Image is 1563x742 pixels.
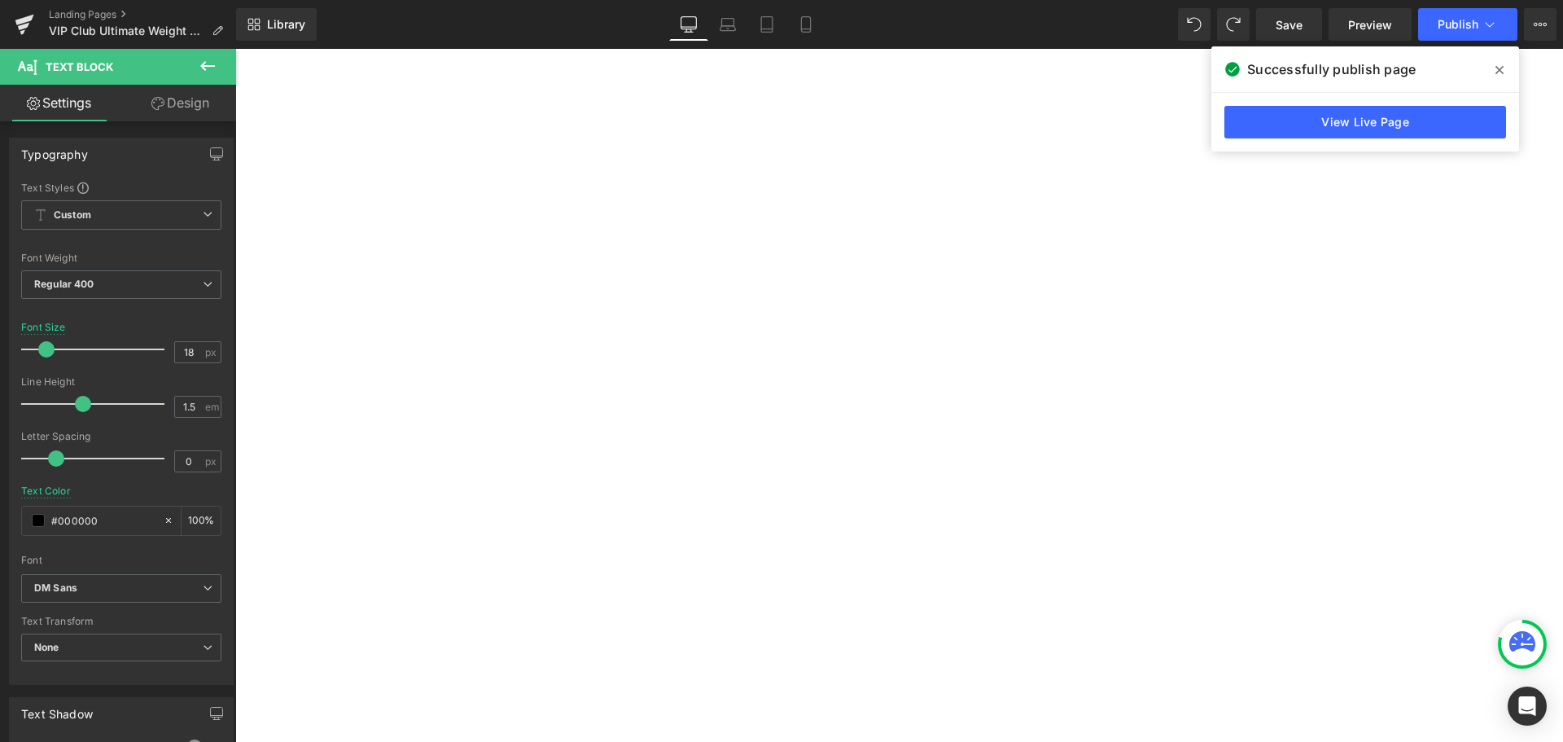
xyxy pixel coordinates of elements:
[205,402,219,412] span: em
[1418,8,1517,41] button: Publish
[46,60,113,73] span: Text Block
[1276,16,1302,33] span: Save
[205,456,219,467] span: px
[708,8,747,41] a: Laptop
[49,8,236,21] a: Landing Pages
[34,278,94,290] b: Regular 400
[236,8,317,41] a: New Library
[21,138,88,161] div: Typography
[1348,16,1392,33] span: Preview
[1508,687,1547,726] div: Open Intercom Messenger
[1524,8,1556,41] button: More
[54,209,91,222] b: Custom
[51,511,155,529] input: Color
[21,252,221,264] div: Font Weight
[205,347,219,358] span: px
[121,85,239,121] a: Design
[21,181,221,194] div: Text Styles
[1247,59,1416,79] span: Successfully publish page
[21,698,93,721] div: Text Shadow
[182,507,221,535] div: %
[21,555,221,566] div: Font
[1438,18,1478,31] span: Publish
[21,616,221,627] div: Text Transform
[21,485,71,497] div: Text Color
[1329,8,1412,41] a: Preview
[21,322,66,333] div: Font Size
[669,8,708,41] a: Desktop
[1224,106,1506,138] a: View Live Page
[747,8,786,41] a: Tablet
[21,376,221,388] div: Line Height
[34,641,59,653] b: None
[1178,8,1211,41] button: Undo
[34,582,77,595] i: DM Sans
[21,431,221,442] div: Letter Spacing
[1217,8,1250,41] button: Redo
[786,8,825,41] a: Mobile
[267,17,305,32] span: Library
[49,24,205,37] span: VIP Club Ultimate Weight Control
